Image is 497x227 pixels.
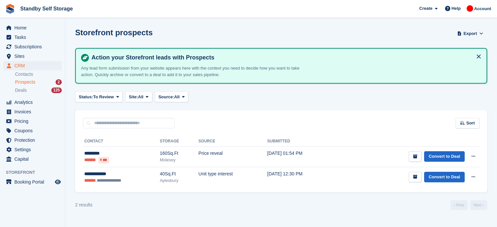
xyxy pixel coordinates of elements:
[138,94,143,100] span: All
[160,150,198,157] div: 160Sq.Ft
[56,79,62,85] div: 2
[14,98,54,107] span: Analytics
[18,3,75,14] a: Standby Self Storage
[125,91,152,102] button: Site: All
[160,170,198,177] div: 40Sq.Ft
[54,178,62,186] a: Preview store
[3,117,62,126] a: menu
[51,88,62,93] div: 125
[3,42,62,51] a: menu
[5,4,15,14] img: stora-icon-8386f47178a22dfd0bd8f6a31ec36ba5ce8667c1dd55bd0f319d3a0aa187defe.svg
[160,136,198,147] th: Storage
[424,172,465,183] a: Convert to Deal
[424,151,465,162] a: Convert to Deal
[3,177,62,186] a: menu
[158,94,174,100] span: Source:
[3,33,62,42] a: menu
[3,52,62,61] a: menu
[14,42,54,51] span: Subscriptions
[474,6,491,12] span: Account
[452,5,461,12] span: Help
[15,87,62,94] a: Deals 125
[419,5,432,12] span: Create
[198,136,267,147] th: Source
[14,154,54,164] span: Capital
[14,145,54,154] span: Settings
[14,136,54,145] span: Protection
[3,23,62,32] a: menu
[83,136,160,147] th: Contact
[470,200,487,210] a: Next
[14,23,54,32] span: Home
[3,61,62,70] a: menu
[3,145,62,154] a: menu
[6,169,65,176] span: Storefront
[14,61,54,70] span: CRM
[15,87,27,93] span: Deals
[81,65,310,78] p: Any lead form submission from your website appears here with the context you need to decide how y...
[3,154,62,164] a: menu
[456,28,485,39] button: Export
[14,126,54,135] span: Coupons
[3,98,62,107] a: menu
[155,91,189,102] button: Source: All
[14,177,54,186] span: Booking Portal
[89,54,481,61] h4: Action your Storefront leads with Prospects
[267,167,338,187] td: [DATE] 12:30 PM
[160,157,198,163] div: Molesey
[14,117,54,126] span: Pricing
[14,33,54,42] span: Tasks
[129,94,138,100] span: Site:
[160,177,198,184] div: Aylesbury
[198,167,267,187] td: Unit type interest
[15,79,35,85] span: Prospects
[93,94,114,100] span: To Review
[14,52,54,61] span: Sites
[15,71,62,77] a: Contacts
[174,94,180,100] span: All
[75,28,153,37] h1: Storefront prospects
[464,30,477,37] span: Export
[79,94,93,100] span: Status:
[267,136,338,147] th: Submitted
[449,200,489,210] nav: Page
[3,107,62,116] a: menu
[198,147,267,167] td: Price reveal
[3,136,62,145] a: menu
[75,91,123,102] button: Status: To Review
[14,107,54,116] span: Invoices
[15,79,62,86] a: Prospects 2
[3,126,62,135] a: menu
[451,200,468,210] a: Previous
[75,202,92,208] div: 2 results
[267,147,338,167] td: [DATE] 01:54 PM
[467,5,473,12] img: Aaron Winter
[466,120,475,126] span: Sort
